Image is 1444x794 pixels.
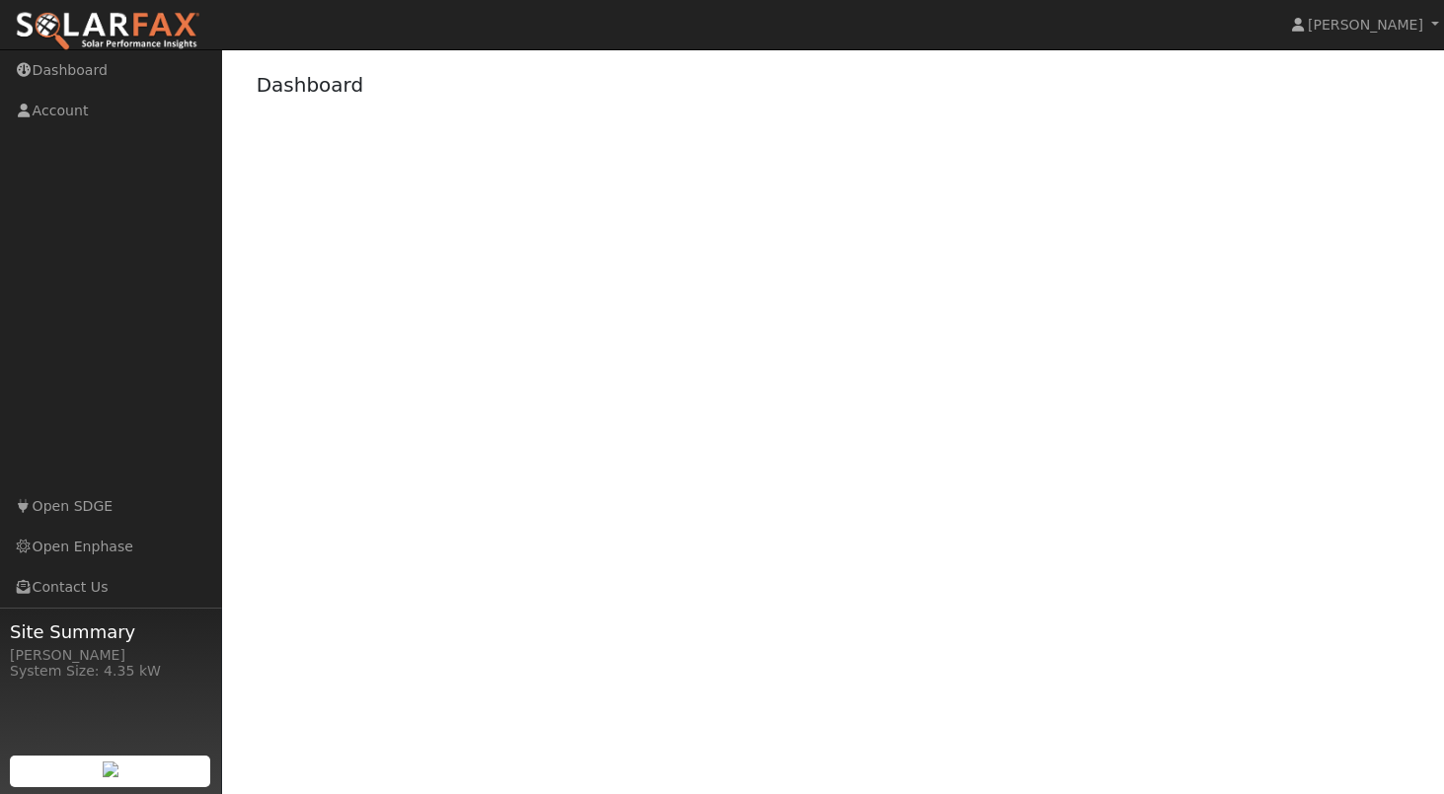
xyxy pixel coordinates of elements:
a: Dashboard [257,73,364,97]
span: Site Summary [10,618,211,645]
div: System Size: 4.35 kW [10,661,211,682]
img: retrieve [103,761,118,777]
div: [PERSON_NAME] [10,645,211,666]
img: SolarFax [15,11,200,52]
span: [PERSON_NAME] [1308,17,1423,33]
